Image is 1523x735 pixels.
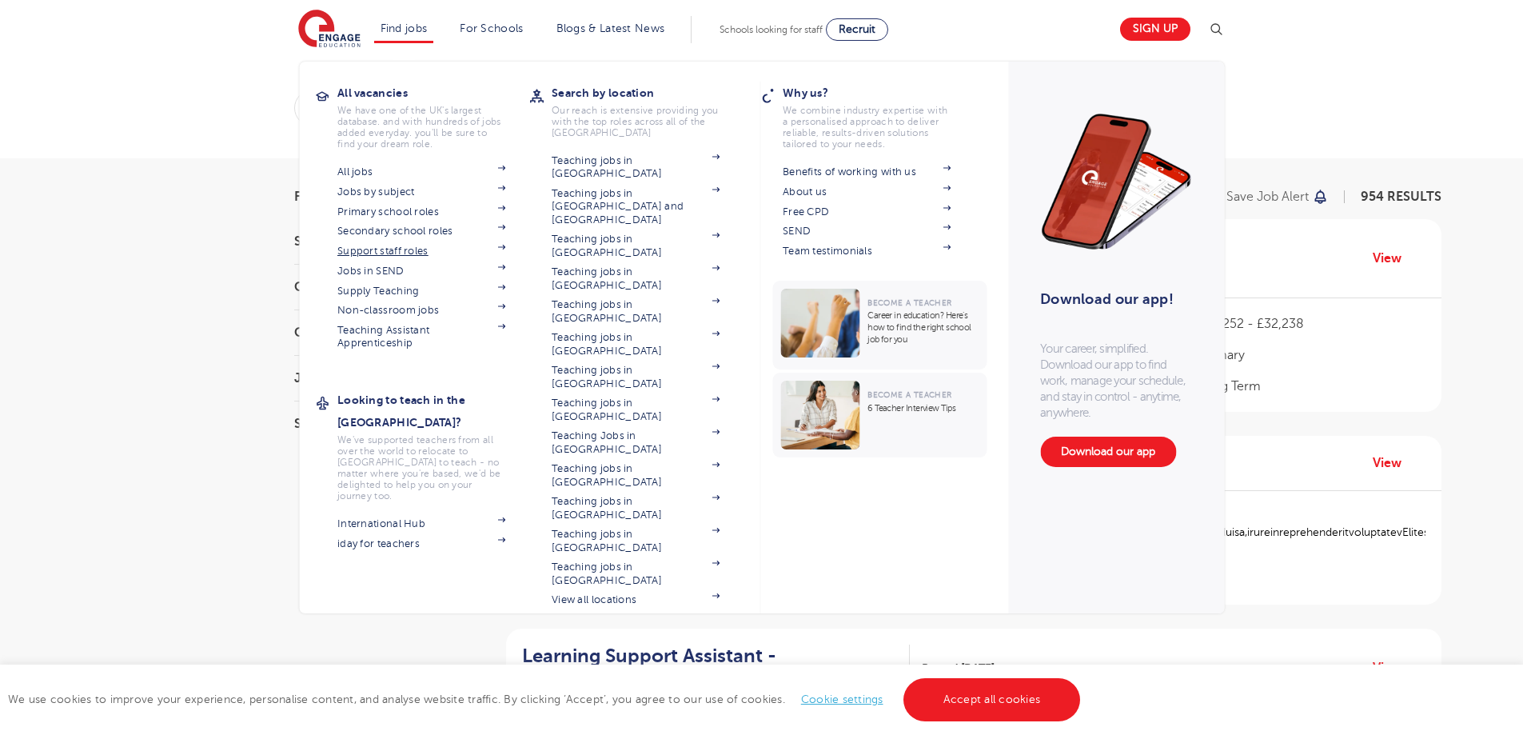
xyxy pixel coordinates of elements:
a: Teaching jobs in [GEOGRAPHIC_DATA] [552,364,720,390]
span: Become a Teacher [867,390,951,399]
p: 6 Teacher Interview Tips [867,402,979,414]
a: Blogs & Latest News [556,22,665,34]
h3: Sector [294,417,470,430]
a: Teaching jobs in [GEOGRAPHIC_DATA] [552,233,720,259]
a: View [1373,657,1413,678]
a: For Schools [460,22,523,34]
a: Find jobs [381,22,428,34]
a: Teaching jobs in [GEOGRAPHIC_DATA] [552,331,720,358]
a: View all locations [552,593,720,606]
h3: Why us? [783,82,975,104]
a: Teaching jobs in [GEOGRAPHIC_DATA] [552,495,720,521]
a: Non-classroom jobs [337,304,505,317]
a: Free CPD [783,206,951,218]
a: Teaching jobs in [GEOGRAPHIC_DATA] [552,561,720,587]
a: Become a TeacherCareer in education? Here’s how to find the right school job for you [772,281,991,369]
a: Learning Support Assistant - [GEOGRAPHIC_DATA] [522,645,911,691]
span: 954 RESULTS [1361,190,1441,204]
a: Search by locationOur reach is extensive providing you with the top roles across all of the [GEOG... [552,82,744,138]
a: Teaching jobs in [GEOGRAPHIC_DATA] [552,528,720,554]
a: All vacanciesWe have one of the UK's largest database. and with hundreds of jobs added everyday. ... [337,82,529,150]
span: Posted [DATE] [922,660,995,677]
a: Secondary school roles [337,225,505,238]
a: Teaching Jobs in [GEOGRAPHIC_DATA] [552,429,720,456]
a: Become a Teacher6 Teacher Interview Tips [772,373,991,457]
span: Recruit [839,23,875,35]
h3: Search by location [552,82,744,104]
h3: Download our app! [1040,282,1185,317]
h3: All vacancies [337,82,529,104]
a: Team testimonials [783,245,951,258]
a: Teaching Assistant Apprenticeship [337,324,505,350]
p: Save job alert [1226,190,1309,203]
a: iday for teachers [337,537,505,550]
span: Become a Teacher [867,298,951,307]
button: Save job alert [1226,190,1330,203]
p: £27,252 - £32,238 [1199,314,1425,334]
h2: Learning Support Assistant - [GEOGRAPHIC_DATA] [522,645,898,691]
a: View [1373,248,1413,269]
a: Primary school roles [337,206,505,218]
img: Engage Education [298,10,361,50]
a: Teaching jobs in [GEOGRAPHIC_DATA] [552,298,720,325]
a: Benefits of working with us [783,166,951,178]
p: We combine industry expertise with a personalised approach to deliver reliable, results-driven so... [783,105,951,150]
a: Recruit [826,18,888,41]
p: Your career, simplified. Download our app to find work, manage your schedule, and stay in control... [1040,341,1192,421]
a: Teaching jobs in [GEOGRAPHIC_DATA] [552,462,720,489]
a: SEND [783,225,951,238]
a: Why us?We combine industry expertise with a personalised approach to deliver reliable, results-dr... [783,82,975,150]
a: View [1373,453,1413,473]
h3: County [294,281,470,294]
div: Submit [294,90,1053,126]
a: Support staff roles [337,245,505,258]
a: International Hub [337,517,505,530]
a: Cookie settings [801,693,883,705]
h3: Job Type [294,372,470,385]
a: Jobs in SEND [337,265,505,278]
span: We use cookies to improve your experience, personalise content, and analyse website traffic. By c... [8,693,1084,705]
h3: Looking to teach in the [GEOGRAPHIC_DATA]? [337,389,529,433]
a: Download our app [1040,437,1176,467]
a: Teaching jobs in [GEOGRAPHIC_DATA] [552,154,720,181]
p: We have one of the UK's largest database. and with hundreds of jobs added everyday. you'll be sur... [337,105,505,150]
a: Sign up [1120,18,1190,41]
a: Jobs by subject [337,186,505,198]
a: Looking to teach in the [GEOGRAPHIC_DATA]?We've supported teachers from all over the world to rel... [337,389,529,501]
span: Filters [294,190,342,203]
p: Our reach is extensive providing you with the top roles across all of the [GEOGRAPHIC_DATA] [552,105,720,138]
a: Teaching jobs in [GEOGRAPHIC_DATA] and [GEOGRAPHIC_DATA] [552,187,720,226]
p: Long Term [1199,377,1425,396]
a: Teaching jobs in [GEOGRAPHIC_DATA] [552,266,720,292]
h3: City [294,326,470,339]
a: All jobs [337,166,505,178]
p: We've supported teachers from all over the world to relocate to [GEOGRAPHIC_DATA] to teach - no m... [337,434,505,501]
a: Teaching jobs in [GEOGRAPHIC_DATA] [552,397,720,423]
p: Primary [1199,346,1425,365]
span: Schools looking for staff [720,24,823,35]
h3: Start Date [294,235,470,248]
a: About us [783,186,951,198]
p: Career in education? Here’s how to find the right school job for you [867,310,979,346]
a: Supply Teaching [337,285,505,298]
a: Accept all cookies [903,678,1081,721]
